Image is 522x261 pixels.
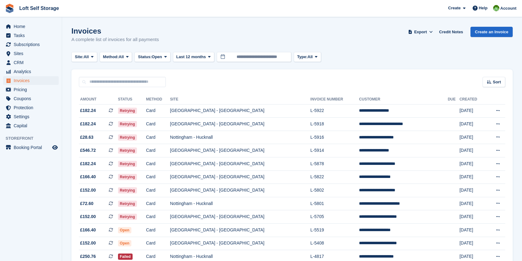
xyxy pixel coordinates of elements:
span: Subscriptions [14,40,51,49]
td: Card [146,210,170,224]
td: [GEOGRAPHIC_DATA] - [GEOGRAPHIC_DATA] [170,237,311,250]
td: [GEOGRAPHIC_DATA] - [GEOGRAPHIC_DATA] [170,170,311,184]
a: Preview store [51,144,59,151]
span: Retrying [118,108,137,114]
span: £152.00 [80,187,96,193]
span: Booking Portal [14,143,51,152]
a: menu [3,67,59,76]
span: All [307,54,313,60]
td: Card [146,104,170,118]
span: All [119,54,124,60]
a: menu [3,49,59,58]
a: menu [3,76,59,85]
a: Credit Notes [437,27,465,37]
a: menu [3,103,59,112]
button: Site: All [71,52,97,62]
span: Home [14,22,51,31]
span: £182.24 [80,121,96,127]
span: Retrying [118,134,137,141]
span: Type: [297,54,308,60]
th: Due [448,95,460,105]
th: Method [146,95,170,105]
td: [DATE] [460,157,486,171]
th: Site [170,95,311,105]
td: [GEOGRAPHIC_DATA] - [GEOGRAPHIC_DATA] [170,224,311,237]
span: Protection [14,103,51,112]
td: Nottingham - Hucknall [170,131,311,144]
span: £182.24 [80,107,96,114]
th: Created [460,95,486,105]
td: [DATE] [460,210,486,224]
td: [DATE] [460,224,486,237]
td: L-5408 [311,237,359,250]
span: Site: [75,54,84,60]
td: [GEOGRAPHIC_DATA] - [GEOGRAPHIC_DATA] [170,157,311,171]
span: Invoices [14,76,51,85]
td: [DATE] [460,184,486,197]
span: Coupons [14,94,51,103]
th: Customer [359,95,448,105]
span: Status: [138,54,152,60]
td: Card [146,224,170,237]
span: Sort [493,79,501,85]
td: [DATE] [460,144,486,157]
button: Method: All [100,52,132,62]
span: Create [448,5,461,11]
a: menu [3,58,59,67]
a: menu [3,143,59,152]
a: Loft Self Storage [17,3,61,13]
td: [DATE] [460,197,486,210]
td: Card [146,184,170,197]
span: £72.60 [80,200,93,207]
span: Tasks [14,31,51,40]
span: £250.76 [80,253,96,260]
a: menu [3,40,59,49]
td: Card [146,170,170,184]
th: Amount [79,95,118,105]
td: L-5918 [311,118,359,131]
td: [GEOGRAPHIC_DATA] - [GEOGRAPHIC_DATA] [170,210,311,224]
td: L-5916 [311,131,359,144]
td: L-5822 [311,170,359,184]
td: [DATE] [460,237,486,250]
td: [DATE] [460,131,486,144]
td: L-5914 [311,144,359,157]
span: Export [414,29,427,35]
span: Retrying [118,147,137,154]
td: [DATE] [460,104,486,118]
a: menu [3,31,59,40]
td: [GEOGRAPHIC_DATA] - [GEOGRAPHIC_DATA] [170,104,311,118]
td: Card [146,131,170,144]
td: L-5705 [311,210,359,224]
span: £152.00 [80,213,96,220]
p: A complete list of invoices for all payments [71,36,159,43]
button: Export [407,27,434,37]
a: menu [3,22,59,31]
button: Status: Open [134,52,170,62]
span: £182.24 [80,161,96,167]
span: Last 12 months [176,54,206,60]
a: menu [3,85,59,94]
span: Settings [14,112,51,121]
a: menu [3,94,59,103]
td: [DATE] [460,118,486,131]
th: Invoice Number [311,95,359,105]
span: Retrying [118,121,137,127]
span: CRM [14,58,51,67]
span: Retrying [118,187,137,193]
a: menu [3,112,59,121]
span: £152.00 [80,240,96,246]
span: Retrying [118,201,137,207]
span: £166.40 [80,174,96,180]
h1: Invoices [71,27,159,35]
button: Last 12 months [173,52,214,62]
span: Open [118,240,131,246]
span: Capital [14,121,51,130]
a: menu [3,121,59,130]
td: Nottingham - Hucknall [170,197,311,210]
span: Sites [14,49,51,58]
span: £166.40 [80,227,96,233]
img: stora-icon-8386f47178a22dfd0bd8f6a31ec36ba5ce8667c1dd55bd0f319d3a0aa187defe.svg [5,4,14,13]
span: Account [500,5,516,12]
span: Retrying [118,214,137,220]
